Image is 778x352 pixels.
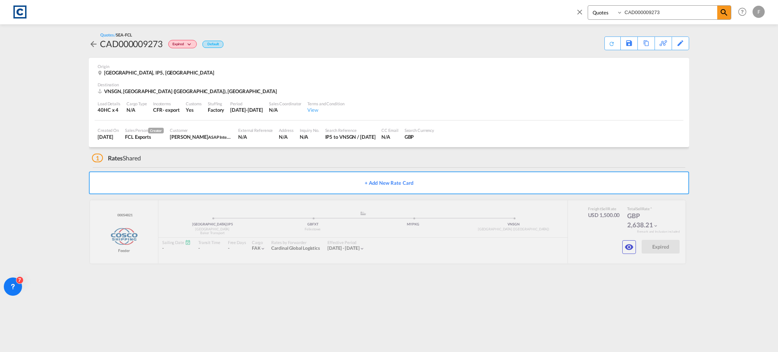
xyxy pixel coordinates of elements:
div: Address [279,127,293,133]
div: - export [163,106,180,113]
span: icon-close [576,5,588,24]
div: Factory Stuffing [208,106,224,113]
div: External Reference [238,127,273,133]
div: Change Status Here [163,38,199,50]
div: Vinh Son Han [170,133,232,140]
div: 12 Aug 2025 [98,133,119,140]
div: Search Reference [325,127,376,133]
span: Expired [172,42,186,49]
div: CC Email [381,127,398,133]
div: Cargo Type [127,101,147,106]
div: Sales Person [125,127,164,133]
md-icon: icon-magnify [719,8,729,17]
md-icon: icon-chevron-down [186,43,195,47]
div: Destination [98,82,680,87]
div: Quote PDF is not available at this time [609,37,617,47]
md-icon: icon-eye [625,243,634,252]
span: ASAP International CO LTD [208,134,259,140]
md-icon: icon-refresh [609,41,615,47]
div: Change Status Here [168,40,197,48]
div: Search Currency [405,127,435,133]
div: Customer [170,127,232,133]
div: Default [202,41,223,48]
div: Customs [186,101,202,106]
div: Period [230,101,263,106]
span: SEA-FCL [116,32,132,37]
button: + Add New Rate Card [89,171,689,194]
div: icon-arrow-left [89,38,100,50]
span: Rates [108,154,123,162]
img: 1fdb9190129311efbfaf67cbb4249bed.jpeg [11,3,28,21]
div: N/A [269,106,301,113]
div: Ipswich, IP5, United Kingdom [98,69,216,76]
input: Enter Quotation Number [623,6,717,19]
span: [GEOGRAPHIC_DATA], IP5, [GEOGRAPHIC_DATA] [104,70,214,76]
span: icon-magnify [717,6,731,19]
div: Inquiry No. [300,127,319,133]
div: CFR [153,106,163,113]
div: Incoterms [153,101,180,106]
div: Save As Template [621,37,637,50]
div: N/A [381,133,398,140]
div: View [307,106,344,113]
div: Origin [98,63,680,69]
div: Terms and Condition [307,101,344,106]
div: 40HC x 4 [98,106,120,113]
md-icon: icon-arrow-left [89,40,98,49]
div: Quotes /SEA-FCL [100,32,132,38]
md-icon: icon-close [576,8,584,16]
div: Stuffing [208,101,224,106]
div: N/A [279,133,293,140]
span: Creator [148,128,164,133]
div: Shared [92,154,141,162]
div: GBP [405,133,435,140]
span: 1 [92,154,103,162]
span: Help [736,5,749,18]
div: N/A [300,133,319,140]
div: F [753,6,765,18]
div: FCL Exports [125,133,164,140]
div: N/A [238,133,273,140]
div: IP5 to VNSGN / 12 Aug 2025 [325,133,376,140]
div: Yes [186,106,202,113]
button: icon-eye [622,240,636,254]
div: Load Details [98,101,120,106]
div: VNSGN, Ho Chi Minh City (Saigon), Asia Pacific [98,88,279,95]
div: 31 Aug 2025 [230,106,263,113]
div: Help [736,5,753,19]
div: N/A [127,106,147,113]
div: Created On [98,127,119,133]
div: Sales Coordinator [269,101,301,106]
div: CAD000009273 [100,38,163,50]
